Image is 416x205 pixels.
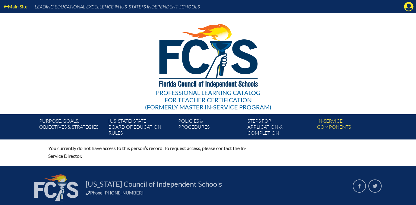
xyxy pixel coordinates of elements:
[165,96,252,103] span: for Teacher Certification
[83,179,224,189] a: [US_STATE] Council of Independent Schools
[146,13,270,95] img: FCISlogo221.eps
[106,117,175,139] a: [US_STATE] StateBoard of Education rules
[315,117,384,139] a: In-servicecomponents
[145,89,271,111] div: Professional Learning Catalog (formerly Master In-service Program)
[404,2,414,11] svg: Manage account
[34,174,78,201] img: FCIS_logo_white
[37,117,106,139] a: Purpose, goals,objectives & strategies
[245,117,314,139] a: Steps forapplication & completion
[176,117,245,139] a: Policies &Procedures
[143,12,274,112] a: Professional Learning Catalog for Teacher Certification(formerly Master In-service Program)
[86,190,345,195] div: Phone [PHONE_NUMBER]
[1,2,30,11] a: Main Site
[48,144,260,160] p: You currently do not have access to this person’s record. To request access, please contact the I...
